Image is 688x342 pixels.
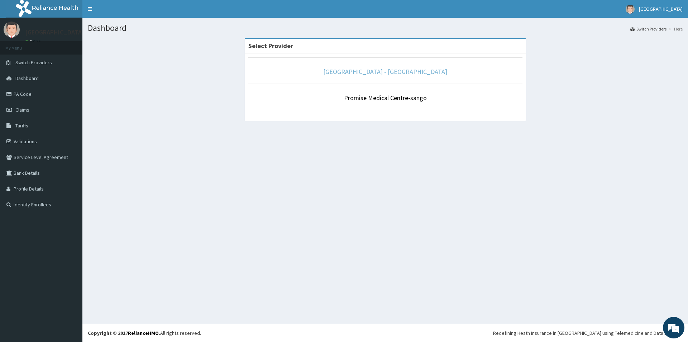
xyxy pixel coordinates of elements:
[248,42,293,50] strong: Select Provider
[493,329,683,337] div: Redefining Heath Insurance in [GEOGRAPHIC_DATA] using Telemedicine and Data Science!
[323,67,447,76] a: [GEOGRAPHIC_DATA] - [GEOGRAPHIC_DATA]
[128,330,159,336] a: RelianceHMO
[630,26,666,32] a: Switch Providers
[88,330,160,336] strong: Copyright © 2017 .
[667,26,683,32] li: Here
[15,122,28,129] span: Tariffs
[4,22,20,38] img: User Image
[82,324,688,342] footer: All rights reserved.
[15,75,39,81] span: Dashboard
[639,6,683,12] span: [GEOGRAPHIC_DATA]
[15,59,52,66] span: Switch Providers
[25,39,42,44] a: Online
[626,5,635,14] img: User Image
[88,23,683,33] h1: Dashboard
[344,94,427,102] a: Promise Medical Centre-sango
[25,29,84,36] p: [GEOGRAPHIC_DATA]
[15,107,29,113] span: Claims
